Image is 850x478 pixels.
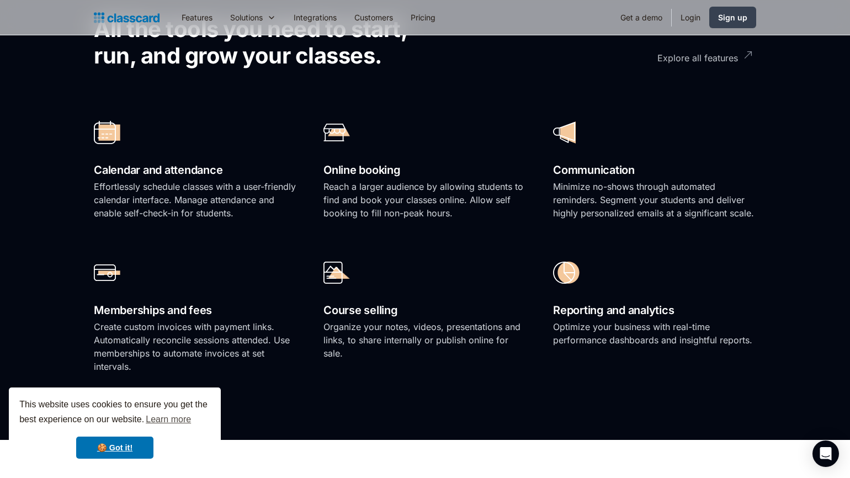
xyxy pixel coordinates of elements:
a: Features [173,5,221,30]
h2: Course selling [323,301,527,320]
div: Explore all features [657,43,738,65]
a: learn more about cookies [144,411,193,428]
a: Sign up [709,7,756,28]
a: Get a demo [612,5,671,30]
div: Open Intercom Messenger [812,440,839,467]
div: Sign up [718,12,747,23]
h2: Memberships and fees [94,301,297,320]
a: Integrations [285,5,346,30]
h2: Calendar and attendance [94,161,297,180]
a: dismiss cookie message [76,437,153,459]
a: Customers [346,5,402,30]
a: Explore all features [596,43,751,73]
h2: All the tools you need to start, run, and grow your classes. [94,16,444,69]
p: Create custom invoices with payment links. Automatically reconcile sessions attended. Use members... [94,320,297,373]
a: Pricing [402,5,444,30]
span: This website uses cookies to ensure you get the best experience on our website. [19,398,210,428]
p: Minimize no-shows through automated reminders. Segment your students and deliver highly personali... [553,180,756,220]
h2: Communication [553,161,756,180]
div: Solutions [221,5,285,30]
p: Organize your notes, videos, presentations and links, to share internally or publish online for s... [323,320,527,360]
h2: Online booking [323,161,527,180]
p: Effortlessly schedule classes with a user-friendly calendar interface. Manage attendance and enab... [94,180,297,220]
div: cookieconsent [9,387,221,469]
h2: Reporting and analytics [553,301,756,320]
p: Optimize your business with real-time performance dashboards and insightful reports. [553,320,756,347]
div: Solutions [230,12,263,23]
a: home [94,10,160,25]
p: Reach a larger audience by allowing students to find and book your classes online. Allow self boo... [323,180,527,220]
a: Login [672,5,709,30]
